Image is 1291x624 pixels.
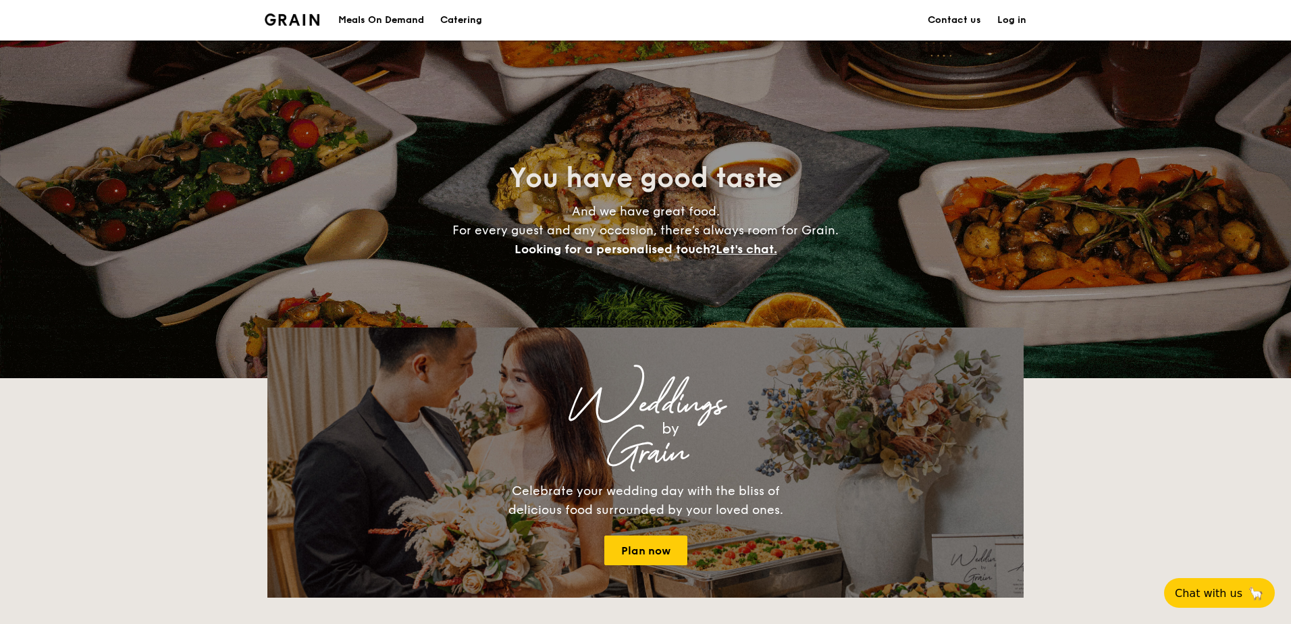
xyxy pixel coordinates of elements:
span: Chat with us [1175,587,1242,600]
div: Grain [386,441,905,465]
img: Grain [265,14,319,26]
div: Loading menus magically... [267,315,1024,328]
div: Celebrate your wedding day with the bliss of delicious food surrounded by your loved ones. [494,482,797,519]
div: Weddings [386,392,905,417]
span: 🦙 [1248,586,1264,601]
a: Logotype [265,14,319,26]
div: by [436,417,905,441]
span: Let's chat. [716,242,777,257]
a: Plan now [604,536,687,565]
button: Chat with us🦙 [1164,578,1275,608]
